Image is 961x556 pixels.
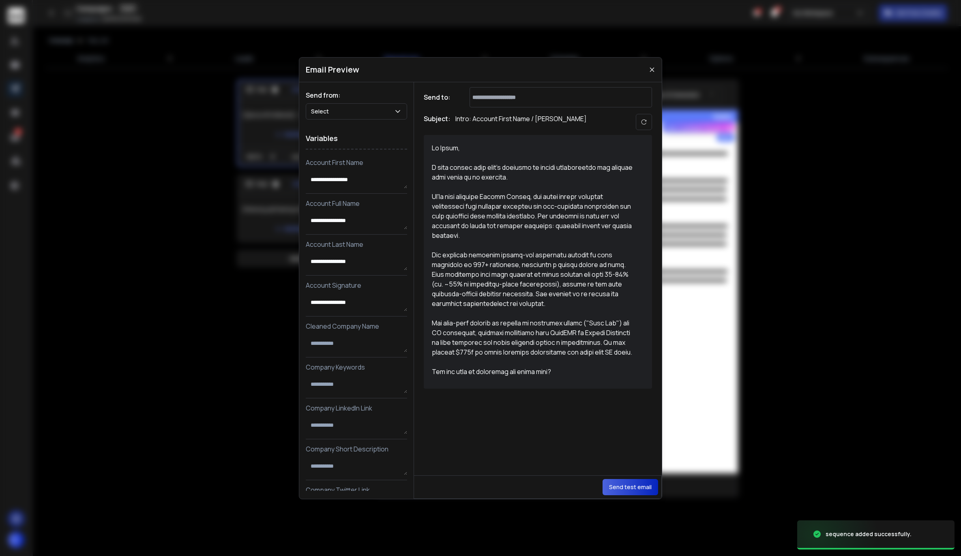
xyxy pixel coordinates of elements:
[306,321,407,331] p: Cleaned Company Name
[306,64,359,75] h1: Email Preview
[306,444,407,454] p: Company Short Description
[826,530,912,538] div: sequence added successfully.
[306,158,407,167] p: Account First Name
[306,403,407,413] p: Company LinkedIn Link
[424,114,450,130] h1: Subject:
[311,107,332,115] p: Select
[432,143,635,381] div: Lo Ipsum, D sita consec adip elit's doeiusmo te incidi utlaboreetdo mag aliquae admi venia qu no ...
[306,199,407,208] p: Account Full Name
[306,90,407,100] h1: Send from:
[306,280,407,290] p: Account Signature
[306,362,407,372] p: Company Keywords
[603,479,658,495] button: Send test email
[455,114,587,130] p: Intro: Account First Name / [PERSON_NAME]
[306,128,407,150] h1: Variables
[424,92,456,102] h1: Send to:
[306,240,407,249] p: Account Last Name
[306,485,407,495] p: Company Twitter Link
